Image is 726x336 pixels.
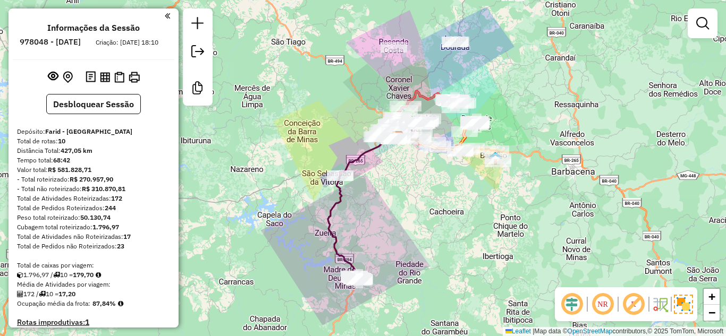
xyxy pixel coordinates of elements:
[112,70,126,85] button: Visualizar Romaneio
[458,143,485,153] div: Atividade não roteirizada - ARIELMA SANTOS CERQU
[704,305,720,321] a: Zoom out
[381,134,407,144] div: Atividade não roteirizada - SUPERMERCADO ESKYNAO
[98,70,112,84] button: Visualizar relatório de Roteirização
[80,213,111,221] strong: 50.130,74
[105,204,116,212] strong: 244
[17,272,23,278] i: Cubagem total roteirizado
[453,144,480,155] div: Atividade não roteirizada - EDVANIA MARIA BEZERR
[568,328,613,335] a: OpenStreetMap
[20,37,81,47] h6: 978048 - [DATE]
[373,125,399,135] div: Atividade não roteirizada - ATAUALPA BRAZ DE OLI
[17,156,170,165] div: Tempo total:
[652,296,669,313] img: Fluxo de ruas
[53,272,60,278] i: Total de rotas
[187,77,208,101] a: Criar modelo
[485,157,511,167] div: Atividade não roteirizada - PIZZ FORNO A LENHA
[92,223,119,231] strong: 1.796,97
[17,299,90,307] span: Ocupação média da frota:
[46,94,141,114] button: Desbloquear Sessão
[46,68,61,85] button: Exibir sessão original
[17,136,170,146] div: Total de rotas:
[590,291,615,317] span: Ocultar NR
[674,295,693,314] img: Exibir/Ocultar setores
[503,327,726,336] div: Map data © contributors,© 2025 TomTom, Microsoft
[17,242,170,251] div: Total de Pedidos não Roteirizados:
[17,318,170,327] h4: Rotas improdutivas:
[17,232,170,242] div: Total de Atividades não Roteirizadas:
[58,137,65,145] strong: 10
[447,146,474,157] div: Atividade não roteirizada - MARIA APARECIDA DE M
[370,124,397,135] div: Atividade não roteirizada - BAR DO HELIO
[187,13,208,37] a: Nova sessão e pesquisa
[483,145,509,156] div: Atividade não roteirizada - IVANI DA SILVA
[17,194,170,203] div: Total de Atividades Roteirizadas:
[61,147,92,154] strong: 427,05 km
[187,41,208,65] a: Exportar sessão
[117,242,124,250] strong: 23
[442,37,468,47] div: Atividade não roteirizada - BOTECO ENTRE AMIGOS
[91,38,163,47] div: Criação: [DATE] 18:10
[70,175,113,183] strong: R$ 270.957,90
[17,165,170,175] div: Valor total:
[405,118,432,129] div: Atividade não roteirizada - SAPORE D ITALIA PIZZ
[17,203,170,213] div: Total de Pedidos Roteirizados:
[505,328,531,335] a: Leaflet
[708,290,715,303] span: +
[83,69,98,85] button: Logs desbloquear sessão
[17,261,170,270] div: Total de caixas por viagem:
[692,13,713,34] a: Exibir filtros
[17,127,170,136] div: Depósito:
[17,289,170,299] div: 172 / 10 =
[165,10,170,22] a: Clique aqui para minimizar o painel
[61,69,75,85] button: Centralizar mapa no depósito ou ponto de apoio
[48,166,91,174] strong: R$ 581.828,71
[123,232,131,240] strong: 17
[17,270,170,280] div: 1.796,97 / 10 =
[704,289,720,305] a: Zoom in
[17,280,170,289] div: Média de Atividades por viagem:
[369,127,395,138] div: Atividade não roteirizada - LIDIANE KELLY PASSAR
[17,146,170,156] div: Distância Total:
[73,271,94,279] strong: 179,70
[621,291,646,317] span: Exibir rótulo
[47,23,140,33] h4: Informações da Sessão
[381,127,408,137] div: Atividade não roteirizada - EDER TRINDADE ZIM 50
[96,272,101,278] i: Meta Caixas/viagem: 1,00 Diferença: 178,70
[39,291,46,297] i: Total de rotas
[126,70,142,85] button: Imprimir Rotas
[82,185,125,193] strong: R$ 310.870,81
[85,317,89,327] strong: 1
[17,222,170,232] div: Cubagem total roteirizado:
[111,194,122,202] strong: 172
[58,290,75,298] strong: 17,20
[559,291,585,317] span: Ocultar deslocamento
[17,175,170,184] div: - Total roteirizado:
[708,306,715,319] span: −
[53,156,70,164] strong: 68:42
[118,300,123,307] em: Média calculada utilizando a maior ocupação (%Peso ou %Cubagem) de cada rota da sessão. Rotas cro...
[533,328,534,335] span: |
[381,42,407,53] div: Atividade não roteirizada - WKY DISTRIBUIDORA LT
[17,213,170,222] div: Peso total roteirizado:
[488,151,502,165] img: Barroso
[17,184,170,194] div: - Total não roteirizado:
[45,127,132,135] strong: Farid - [GEOGRAPHIC_DATA]
[17,291,23,297] i: Total de Atividades
[92,299,116,307] strong: 87,84%
[485,153,511,164] div: Atividade não roteirizada - JOSE BARBOSA DA SILV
